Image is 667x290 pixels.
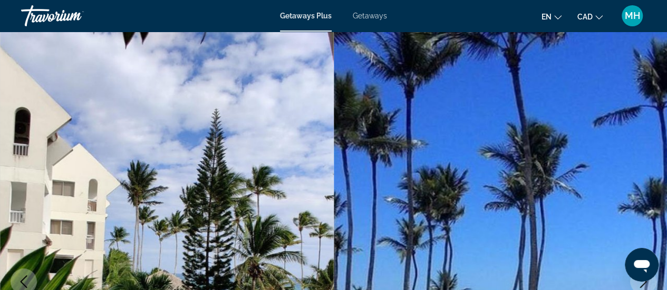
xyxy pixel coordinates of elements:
[577,9,603,24] button: Change currency
[353,12,387,20] a: Getaways
[577,13,593,21] span: CAD
[542,9,562,24] button: Change language
[625,11,640,21] span: MH
[542,13,552,21] span: en
[21,2,127,29] a: Travorium
[625,248,659,282] iframe: Button to launch messaging window
[280,12,332,20] a: Getaways Plus
[618,5,646,27] button: User Menu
